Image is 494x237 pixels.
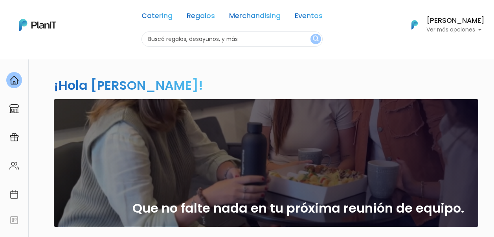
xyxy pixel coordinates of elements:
[295,13,323,22] a: Eventos
[426,27,485,33] p: Ver más opciones
[313,35,319,43] img: search_button-432b6d5273f82d61273b3651a40e1bd1b912527efae98b1b7a1b2c0702e16a8d.svg
[9,161,19,170] img: people-662611757002400ad9ed0e3c099ab2801c6687ba6c219adb57efc949bc21e19d.svg
[406,16,423,33] img: PlanIt Logo
[141,13,173,22] a: Catering
[401,15,485,35] button: PlanIt Logo [PERSON_NAME] Ver más opciones
[9,133,19,142] img: campaigns-02234683943229c281be62815700db0a1741e53638e28bf9629b52c665b00959.svg
[9,215,19,225] img: feedback-78b5a0c8f98aac82b08bfc38622c3050aee476f2c9584af64705fc4e61158814.svg
[9,190,19,199] img: calendar-87d922413cdce8b2cf7b7f5f62616a5cf9e4887200fb71536465627b3292af00.svg
[187,13,215,22] a: Regalos
[229,13,281,22] a: Merchandising
[426,17,485,24] h6: [PERSON_NAME]
[141,31,323,47] input: Buscá regalos, desayunos, y más
[19,19,56,31] img: PlanIt Logo
[9,104,19,113] img: marketplace-4ceaa7011d94191e9ded77b95e3339b90024bf715f7c57f8cf31f2d8c509eaba.svg
[54,76,203,94] h2: ¡Hola [PERSON_NAME]!
[9,76,19,85] img: home-e721727adea9d79c4d83392d1f703f7f8bce08238fde08b1acbfd93340b81755.svg
[132,201,464,216] h2: Que no falte nada en tu próxima reunión de equipo.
